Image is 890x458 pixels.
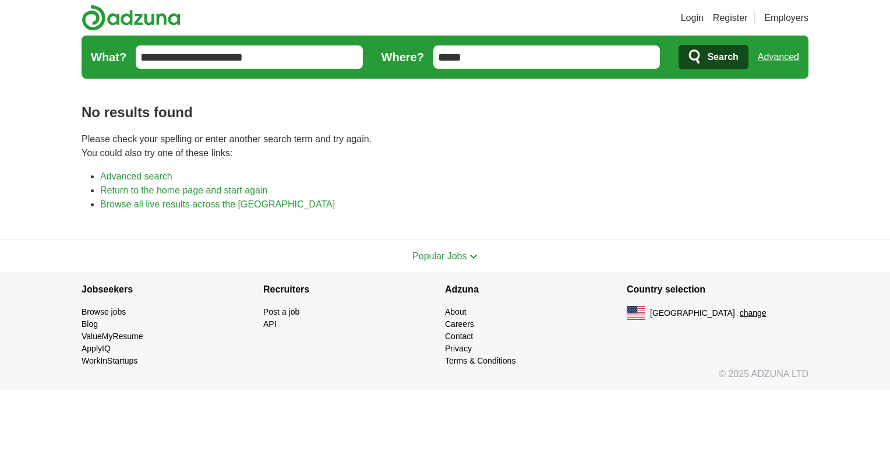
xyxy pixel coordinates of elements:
label: Where? [382,48,424,66]
a: Browse jobs [82,307,126,316]
a: Register [713,11,748,25]
a: Careers [445,319,474,329]
a: Blog [82,319,98,329]
label: What? [91,48,126,66]
p: Please check your spelling or enter another search term and try again. You could also try one of ... [82,132,808,160]
a: Return to the home page and start again [100,185,267,195]
a: Login [681,11,704,25]
span: Popular Jobs [412,251,467,261]
span: Search [707,45,738,69]
img: toggle icon [469,254,478,259]
a: About [445,307,467,316]
a: Post a job [263,307,299,316]
a: Employers [764,11,808,25]
h4: Country selection [627,273,808,306]
a: Advanced [758,45,799,69]
a: Contact [445,332,473,341]
span: [GEOGRAPHIC_DATA] [650,307,735,319]
a: Browse all live results across the [GEOGRAPHIC_DATA] [100,199,335,209]
div: © 2025 ADZUNA LTD [72,367,818,390]
h1: No results found [82,102,808,123]
a: WorkInStartups [82,356,137,365]
a: API [263,319,277,329]
img: Adzuna logo [82,5,181,31]
button: Search [679,45,748,69]
a: ApplyIQ [82,344,111,353]
a: Terms & Conditions [445,356,515,365]
button: change [740,307,767,319]
img: US flag [627,306,645,320]
a: Privacy [445,344,472,353]
a: ValueMyResume [82,332,143,341]
a: Advanced search [100,171,172,181]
